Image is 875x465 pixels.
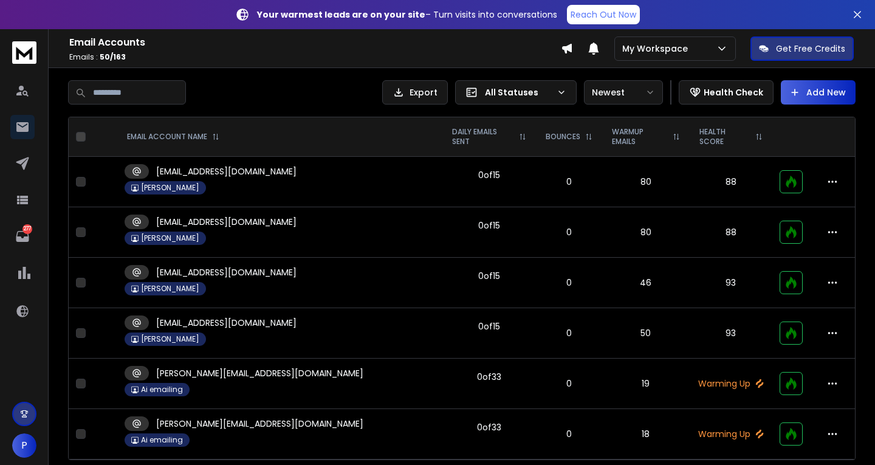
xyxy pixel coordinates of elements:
[699,127,750,146] p: HEALTH SCORE
[12,433,36,458] button: P
[543,428,595,440] p: 0
[478,219,500,232] div: 0 of 15
[543,377,595,390] p: 0
[69,35,561,50] h1: Email Accounts
[612,127,668,146] p: WARMUP EMAILS
[690,207,772,258] td: 88
[543,176,595,188] p: 0
[156,367,363,379] p: [PERSON_NAME][EMAIL_ADDRESS][DOMAIN_NAME]
[156,165,297,177] p: [EMAIL_ADDRESS][DOMAIN_NAME]
[602,359,690,409] td: 19
[477,371,501,383] div: 0 of 33
[127,132,219,142] div: EMAIL ACCOUNT NAME
[602,157,690,207] td: 80
[690,157,772,207] td: 88
[156,317,297,329] p: [EMAIL_ADDRESS][DOMAIN_NAME]
[100,52,126,62] span: 50 / 163
[382,80,448,105] button: Export
[584,80,663,105] button: Newest
[141,385,183,394] p: Ai emailing
[141,183,199,193] p: [PERSON_NAME]
[543,226,595,238] p: 0
[602,207,690,258] td: 80
[485,86,552,98] p: All Statuses
[781,80,856,105] button: Add New
[141,233,199,243] p: [PERSON_NAME]
[10,224,35,249] a: 277
[543,327,595,339] p: 0
[156,266,297,278] p: [EMAIL_ADDRESS][DOMAIN_NAME]
[776,43,845,55] p: Get Free Credits
[679,80,774,105] button: Health Check
[156,216,297,228] p: [EMAIL_ADDRESS][DOMAIN_NAME]
[477,421,501,433] div: 0 of 33
[567,5,640,24] a: Reach Out Now
[141,334,199,344] p: [PERSON_NAME]
[602,258,690,308] td: 46
[690,258,772,308] td: 93
[452,127,514,146] p: DAILY EMAILS SENT
[478,169,500,181] div: 0 of 15
[543,277,595,289] p: 0
[257,9,425,21] strong: Your warmest leads are on your site
[697,377,765,390] p: Warming Up
[622,43,693,55] p: My Workspace
[141,435,183,445] p: Ai emailing
[12,41,36,64] img: logo
[478,320,500,332] div: 0 of 15
[704,86,763,98] p: Health Check
[750,36,854,61] button: Get Free Credits
[697,428,765,440] p: Warming Up
[156,418,363,430] p: [PERSON_NAME][EMAIL_ADDRESS][DOMAIN_NAME]
[69,52,561,62] p: Emails :
[22,224,32,234] p: 277
[141,284,199,294] p: [PERSON_NAME]
[602,308,690,359] td: 50
[257,9,557,21] p: – Turn visits into conversations
[571,9,636,21] p: Reach Out Now
[690,308,772,359] td: 93
[546,132,580,142] p: BOUNCES
[602,409,690,460] td: 18
[478,270,500,282] div: 0 of 15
